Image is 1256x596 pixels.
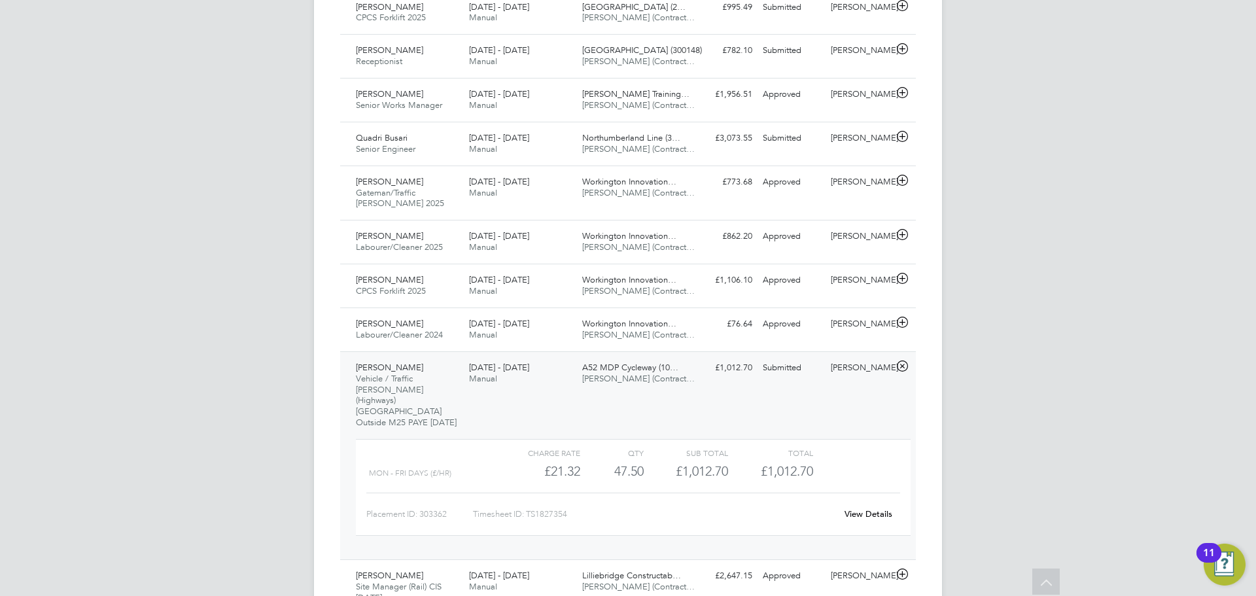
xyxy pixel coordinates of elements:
[582,1,686,12] span: [GEOGRAPHIC_DATA] (2…
[356,176,423,187] span: [PERSON_NAME]
[366,504,473,525] div: Placement ID: 303362
[689,171,758,193] div: £773.68
[826,171,894,193] div: [PERSON_NAME]
[356,1,423,12] span: [PERSON_NAME]
[582,230,676,241] span: Workington Innovation…
[689,128,758,149] div: £3,073.55
[473,504,836,525] div: Timesheet ID: TS1827354
[469,581,497,592] span: Manual
[356,187,444,209] span: Gateman/Traffic [PERSON_NAME] 2025
[496,461,580,482] div: £21.32
[469,143,497,154] span: Manual
[1203,553,1215,570] div: 11
[469,132,529,143] span: [DATE] - [DATE]
[469,187,497,198] span: Manual
[689,40,758,61] div: £782.10
[356,362,423,373] span: [PERSON_NAME]
[582,362,678,373] span: A52 MDP Cycleway (10…
[469,56,497,67] span: Manual
[644,461,728,482] div: £1,012.70
[356,329,443,340] span: Labourer/Cleaner 2024
[356,318,423,329] span: [PERSON_NAME]
[469,329,497,340] span: Manual
[826,84,894,105] div: [PERSON_NAME]
[582,581,695,592] span: [PERSON_NAME] (Contract…
[689,313,758,335] div: £76.64
[758,171,826,193] div: Approved
[469,274,529,285] span: [DATE] - [DATE]
[356,285,426,296] span: CPCS Forklift 2025
[469,176,529,187] span: [DATE] - [DATE]
[758,226,826,247] div: Approved
[469,362,529,373] span: [DATE] - [DATE]
[356,12,426,23] span: CPCS Forklift 2025
[758,270,826,291] div: Approved
[469,373,497,384] span: Manual
[582,373,695,384] span: [PERSON_NAME] (Contract…
[689,226,758,247] div: £862.20
[689,565,758,587] div: £2,647.15
[582,12,695,23] span: [PERSON_NAME] (Contract…
[582,318,676,329] span: Workington Innovation…
[758,84,826,105] div: Approved
[582,99,695,111] span: [PERSON_NAME] (Contract…
[758,565,826,587] div: Approved
[356,44,423,56] span: [PERSON_NAME]
[826,357,894,379] div: [PERSON_NAME]
[826,565,894,587] div: [PERSON_NAME]
[356,99,442,111] span: Senior Works Manager
[582,241,695,253] span: [PERSON_NAME] (Contract…
[582,132,680,143] span: Northumberland Line (3…
[582,88,689,99] span: [PERSON_NAME] Training…
[580,461,644,482] div: 47.50
[356,230,423,241] span: [PERSON_NAME]
[689,270,758,291] div: £1,106.10
[582,285,695,296] span: [PERSON_NAME] (Contract…
[689,357,758,379] div: £1,012.70
[356,241,443,253] span: Labourer/Cleaner 2025
[469,44,529,56] span: [DATE] - [DATE]
[582,176,676,187] span: Workington Innovation…
[689,84,758,105] div: £1,956.51
[356,570,423,581] span: [PERSON_NAME]
[580,445,644,461] div: QTY
[758,313,826,335] div: Approved
[469,1,529,12] span: [DATE] - [DATE]
[469,318,529,329] span: [DATE] - [DATE]
[469,230,529,241] span: [DATE] - [DATE]
[469,570,529,581] span: [DATE] - [DATE]
[582,274,676,285] span: Workington Innovation…
[469,241,497,253] span: Manual
[369,468,451,478] span: Mon - Fri days (£/HR)
[469,88,529,99] span: [DATE] - [DATE]
[582,329,695,340] span: [PERSON_NAME] (Contract…
[826,313,894,335] div: [PERSON_NAME]
[496,445,580,461] div: Charge rate
[469,285,497,296] span: Manual
[356,373,457,429] span: Vehicle / Traffic [PERSON_NAME] (Highways) [GEOGRAPHIC_DATA] Outside M25 PAYE [DATE]
[845,508,892,519] a: View Details
[761,463,813,479] span: £1,012.70
[582,44,702,56] span: [GEOGRAPHIC_DATA] (300148)
[826,128,894,149] div: [PERSON_NAME]
[1204,544,1246,586] button: Open Resource Center, 11 new notifications
[582,143,695,154] span: [PERSON_NAME] (Contract…
[758,128,826,149] div: Submitted
[826,270,894,291] div: [PERSON_NAME]
[728,445,812,461] div: Total
[356,274,423,285] span: [PERSON_NAME]
[644,445,728,461] div: Sub Total
[356,56,402,67] span: Receptionist
[758,357,826,379] div: Submitted
[582,570,681,581] span: Lilliebridge Constructab…
[826,226,894,247] div: [PERSON_NAME]
[758,40,826,61] div: Submitted
[582,187,695,198] span: [PERSON_NAME] (Contract…
[356,88,423,99] span: [PERSON_NAME]
[826,40,894,61] div: [PERSON_NAME]
[469,12,497,23] span: Manual
[356,143,415,154] span: Senior Engineer
[469,99,497,111] span: Manual
[356,132,408,143] span: Quadri Busari
[582,56,695,67] span: [PERSON_NAME] (Contract…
